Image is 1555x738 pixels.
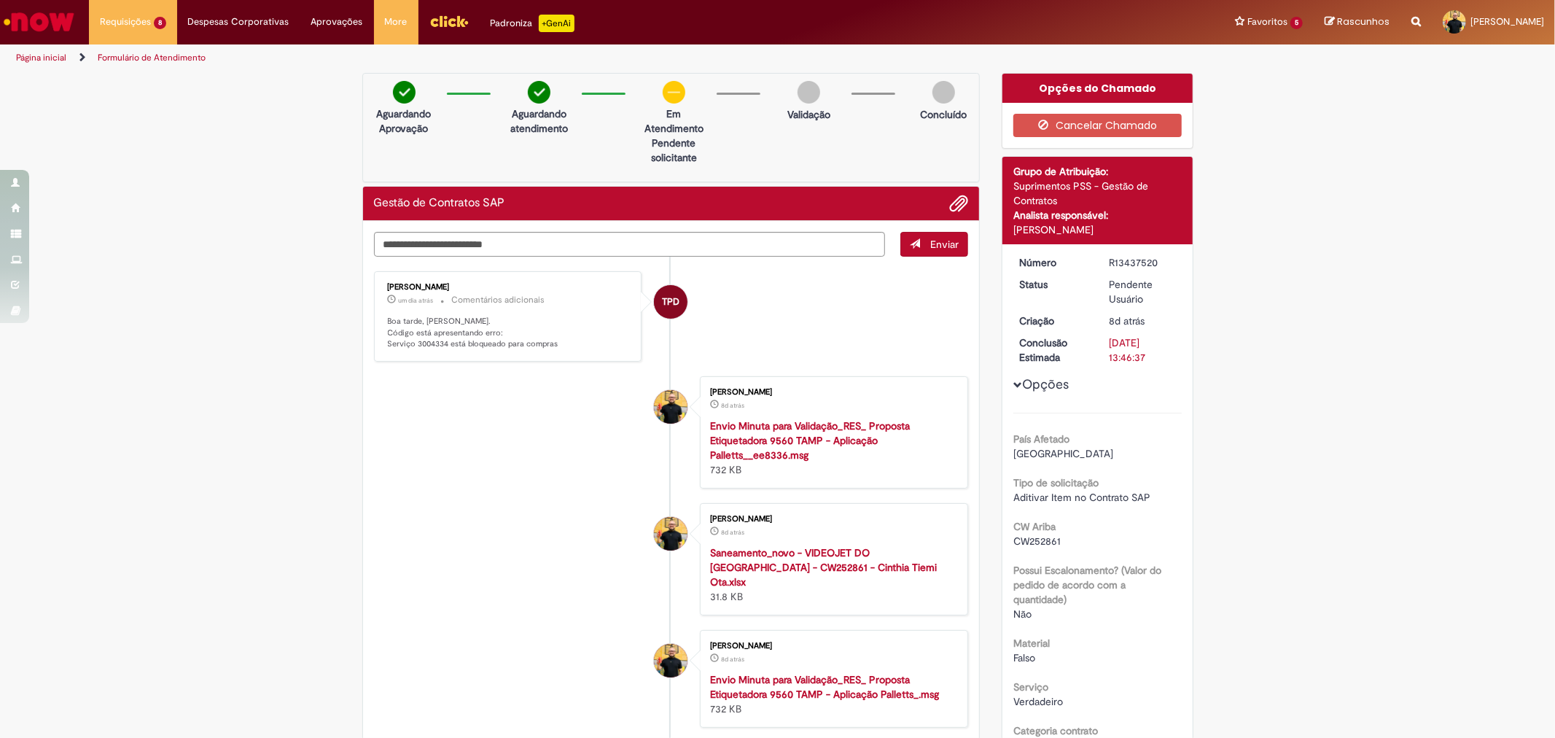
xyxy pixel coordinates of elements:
[654,644,687,677] div: Joao Da Costa Dias Junior
[721,528,744,537] span: 8d atrás
[654,517,687,551] div: Joao Da Costa Dias Junior
[900,232,968,257] button: Enviar
[920,107,967,122] p: Concluído
[1109,314,1177,328] div: 21/08/2025 16:46:34
[1109,335,1177,365] div: [DATE] 13:46:37
[1,7,77,36] img: ServiceNow
[504,106,574,136] p: Aguardando atendimento
[721,528,744,537] time: 21/08/2025 16:46:22
[1008,277,1098,292] dt: Status
[11,44,1026,71] ul: Trilhas de página
[949,194,968,213] button: Adicionar anexos
[1109,255,1177,270] div: R13437520
[393,81,416,104] img: check-circle-green.png
[1013,520,1056,533] b: CW Ariba
[710,673,939,701] a: Envio Minuta para Validação_RES_ Proposta Etiquetadora 9560 TAMP - Aplicação Palletts_.msg
[721,655,744,664] span: 8d atrás
[385,15,408,29] span: More
[311,15,363,29] span: Aprovações
[1013,651,1035,664] span: Falso
[1013,637,1050,650] b: Material
[1013,164,1182,179] div: Grupo de Atribuição:
[710,672,953,716] div: 732 KB
[1247,15,1287,29] span: Favoritos
[639,106,709,136] p: Em Atendimento
[399,296,434,305] span: um dia atrás
[1013,447,1113,460] span: [GEOGRAPHIC_DATA]
[710,545,953,604] div: 31.8 KB
[1013,564,1161,606] b: Possui Escalonamento? (Valor do pedido de acordo com a quantidade)
[491,15,574,32] div: Padroniza
[16,52,66,63] a: Página inicial
[654,390,687,424] div: Joao Da Costa Dias Junior
[1325,15,1390,29] a: Rascunhos
[429,10,469,32] img: click_logo_yellow_360x200.png
[1013,724,1098,737] b: Categoria contrato
[1013,179,1182,208] div: Suprimentos PSS - Gestão de Contratos
[1013,114,1182,137] button: Cancelar Chamado
[930,238,959,251] span: Enviar
[369,106,440,136] p: Aguardando Aprovação
[710,642,953,650] div: [PERSON_NAME]
[98,52,206,63] a: Formulário de Atendimento
[710,515,953,524] div: [PERSON_NAME]
[388,283,631,292] div: [PERSON_NAME]
[154,17,166,29] span: 8
[374,232,886,257] textarea: Digite sua mensagem aqui...
[1008,335,1098,365] dt: Conclusão Estimada
[798,81,820,104] img: img-circle-grey.png
[528,81,550,104] img: check-circle-green.png
[1013,680,1048,694] b: Serviço
[1290,17,1303,29] span: 5
[1013,476,1099,489] b: Tipo de solicitação
[1013,535,1061,548] span: CW252861
[1470,15,1544,28] span: [PERSON_NAME]
[539,15,574,32] p: +GenAi
[1013,222,1182,237] div: [PERSON_NAME]
[721,401,744,410] span: 8d atrás
[1109,314,1145,327] span: 8d atrás
[710,419,910,462] a: Envio Minuta para Validação_RES_ Proposta Etiquetadora 9560 TAMP - Aplicação Palletts__ee8336.msg
[654,285,687,319] div: Thiago Pacheco Do Nascimento
[374,197,505,210] h2: Gestão de Contratos SAP Histórico de tíquete
[100,15,151,29] span: Requisições
[710,546,937,589] a: Saneamento_novo - VIDEOJET DO [GEOGRAPHIC_DATA] - CW252861 - Cinthia Tiemi Ota.xlsx
[452,294,545,306] small: Comentários adicionais
[1013,208,1182,222] div: Analista responsável:
[388,316,631,350] p: Boa tarde, [PERSON_NAME]. Código está apresentando erro: Serviço 3004334 está bloqueado para compras
[1013,695,1063,708] span: Verdadeiro
[710,388,953,397] div: [PERSON_NAME]
[1109,277,1177,306] div: Pendente Usuário
[1013,491,1150,504] span: Aditivar Item no Contrato SAP
[399,296,434,305] time: 28/08/2025 13:17:59
[787,107,830,122] p: Validação
[1109,314,1145,327] time: 21/08/2025 16:46:34
[662,284,679,319] span: TPD
[1008,314,1098,328] dt: Criação
[1008,255,1098,270] dt: Número
[721,655,744,664] time: 21/08/2025 16:46:21
[639,136,709,165] p: Pendente solicitante
[663,81,685,104] img: circle-minus.png
[1013,432,1069,446] b: País Afetado
[721,401,744,410] time: 21/08/2025 16:46:22
[188,15,289,29] span: Despesas Corporativas
[1337,15,1390,28] span: Rascunhos
[1002,74,1193,103] div: Opções do Chamado
[932,81,955,104] img: img-circle-grey.png
[1013,607,1032,621] span: Não
[710,419,953,477] div: 732 KB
